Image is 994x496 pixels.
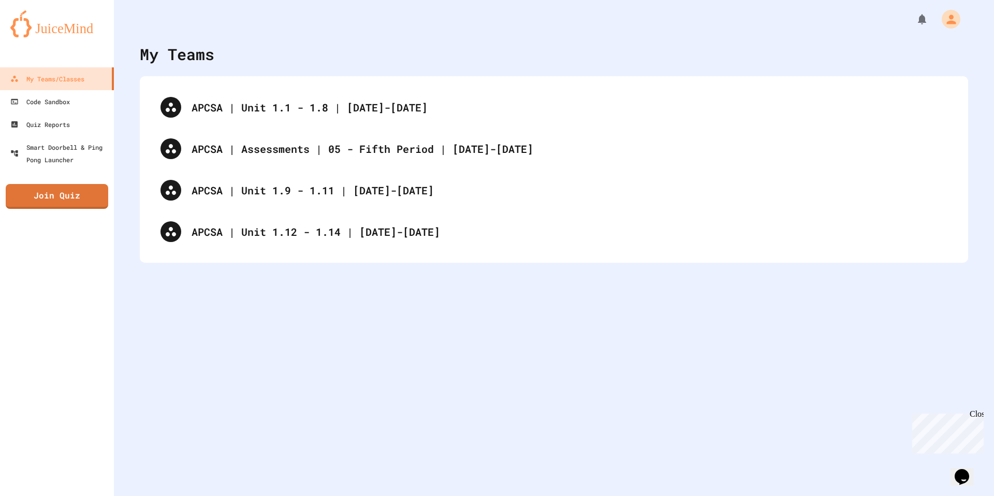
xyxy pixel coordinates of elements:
[6,184,108,209] a: Join Quiz
[140,42,214,66] div: My Teams
[897,10,931,28] div: My Notifications
[150,211,958,252] div: APCSA | Unit 1.12 - 1.14 | [DATE]-[DATE]
[150,87,958,128] div: APCSA | Unit 1.1 - 1.8 | [DATE]-[DATE]
[192,100,947,115] div: APCSA | Unit 1.1 - 1.8 | [DATE]-[DATE]
[150,128,958,169] div: APCSA | Assessments | 05 - Fifth Period | [DATE]-[DATE]
[192,141,947,157] div: APCSA | Assessments | 05 - Fifth Period | [DATE]-[DATE]
[10,73,84,85] div: My Teams/Classes
[10,95,70,108] div: Code Sandbox
[908,409,984,454] iframe: chat widget
[150,169,958,211] div: APCSA | Unit 1.9 - 1.11 | [DATE]-[DATE]
[931,7,963,31] div: My Account
[192,182,947,198] div: APCSA | Unit 1.9 - 1.11 | [DATE]-[DATE]
[10,10,104,37] img: logo-orange.svg
[10,118,70,131] div: Quiz Reports
[951,455,984,486] iframe: chat widget
[10,141,110,166] div: Smart Doorbell & Ping Pong Launcher
[192,224,947,239] div: APCSA | Unit 1.12 - 1.14 | [DATE]-[DATE]
[4,4,71,66] div: Chat with us now!Close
